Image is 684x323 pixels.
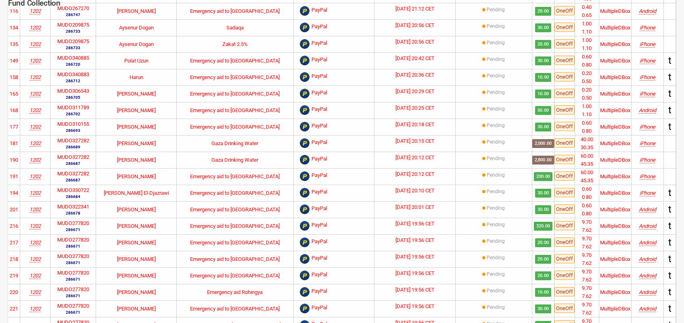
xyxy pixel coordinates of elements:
i: Musaid e.V. [29,157,41,163]
i: Mozilla/5.0 (iPhone; CPU iPhone OS 18_6_2 like Mac OS X) AppleWebKit/605.1.15 (KHTML, like Gecko)... [640,157,655,163]
td: 135 [8,36,20,52]
li: 0.80 [575,210,599,218]
td: [PERSON_NAME] El-Djazrawi [96,185,177,201]
li: 9.70 [575,268,599,276]
span: 10.00 [535,288,551,297]
label: Pending [487,122,505,129]
li: 0.60 [575,202,599,210]
span: t [668,187,671,198]
span: PayPal [312,221,327,231]
i: Musaid e.V. [29,91,41,97]
span: t [668,121,671,132]
label: Pending [487,171,505,179]
div: MultipleDBox [600,255,630,263]
i: Mozilla/5.0 (iPhone; CPU iPhone OS 18_6_2 like Mac OS X) AppleWebKit/605.1.15 (KHTML, like Gecko)... [640,41,655,47]
li: 45.35 [575,160,599,168]
span: 20.00 [535,238,551,247]
span: OneOff [554,105,575,115]
label: [DATE] 20:56 CET [395,21,435,29]
td: 221 [8,300,20,317]
td: [PERSON_NAME] [96,85,177,102]
li: 0.80 [575,127,599,135]
div: MultipleDBox [600,106,630,115]
li: 0.80 [575,61,599,69]
td: Harun [96,69,177,85]
span: 50.00 [535,106,551,115]
span: PayPal [312,171,327,181]
span: t [668,270,671,281]
span: PayPal [312,72,327,82]
li: 1.10 [575,28,599,36]
i: Mozilla/5.0 (iPhone; CPU iPhone OS 18_6_2 like Mac OS X) AppleWebKit/605.1.15 (KHTML, like Gecko)... [640,173,655,179]
small: 286705 [57,94,89,100]
label: Pending [487,72,505,79]
td: Emergency aid to [GEOGRAPHIC_DATA] [177,102,294,119]
li: 0.60 [575,53,599,61]
i: Musaid e.V. [29,74,41,80]
label: MUDO277820 [57,285,89,294]
i: Musaid e.V. [29,107,41,113]
label: [DATE] 20:36 CET [395,71,435,79]
span: PayPal [312,23,327,32]
td: 220 [8,284,20,300]
span: 20.00 [535,40,551,49]
label: Pending [487,155,505,162]
label: Pending [487,204,505,212]
td: Emergency aid to [GEOGRAPHIC_DATA] [177,119,294,135]
td: Emergency aid to [GEOGRAPHIC_DATA] [177,267,294,284]
span: PayPal [312,39,327,49]
td: 219 [8,267,20,284]
small: 286747 [57,12,89,18]
li: 45.35 [575,177,599,185]
i: Mozilla/5.0 (iPhone; CPU iPhone OS 18_6_2 like Mac OS X) AppleWebKit/605.1.15 (KHTML, like Gecko)... [640,25,655,31]
div: MultipleDBox [600,57,630,65]
i: Musaid e.V. [29,173,41,179]
li: 1.00 [575,20,599,28]
li: 1.10 [575,44,599,52]
span: t [668,104,671,116]
label: Pending [487,304,505,311]
span: PayPal [312,304,327,313]
div: MultipleDBox [600,156,630,164]
div: MultipleDBox [600,222,630,230]
td: Aysenur Dogan [96,19,177,36]
span: PayPal [312,155,327,165]
span: t [668,55,671,66]
td: [PERSON_NAME] [96,284,177,300]
td: Zakat 2.5% [177,36,294,52]
td: Emergency aid to [GEOGRAPHIC_DATA] [177,201,294,218]
label: Pending [487,39,505,46]
div: MultipleDBox [600,173,630,181]
div: MultipleDBox [600,189,630,197]
li: 0.40 [575,3,599,11]
span: OneOff [554,138,575,148]
small: 286702 [57,111,89,117]
li: 9.70 [575,235,599,243]
label: [DATE] 20:25 CET [395,104,435,112]
td: 191 [8,168,20,185]
i: Mozilla/5.0 (Linux; Android 10; K) AppleWebKit/537.36 (KHTML, like Gecko) Chrome/139.0.0.0 Mobile... [639,8,656,14]
label: Pending [487,56,505,63]
label: MUDO277820 [57,236,89,244]
td: 201 [8,201,20,218]
li: 9.70 [575,301,599,309]
span: OneOff [554,287,575,296]
i: Musaid e.V. [29,140,41,146]
label: MUDO311789 [57,104,89,112]
label: MUDO327282 [57,153,89,161]
td: 177 [8,119,20,135]
td: [PERSON_NAME] [96,152,177,168]
li: 9.70 [575,218,599,226]
span: OneOff [554,171,575,181]
i: Musaid e.V. [29,240,41,246]
td: [PERSON_NAME] [96,267,177,284]
span: OneOff [554,39,575,48]
td: Emergency aid Rohingya [177,284,294,300]
div: MultipleDBox [600,73,630,81]
li: 0.60 [575,119,599,127]
span: t [668,253,671,265]
span: OneOff [554,188,575,197]
td: Aysenur Dogan [96,36,177,52]
label: [DATE] 20:56 CET [395,38,435,46]
small: 286671 [57,243,89,249]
